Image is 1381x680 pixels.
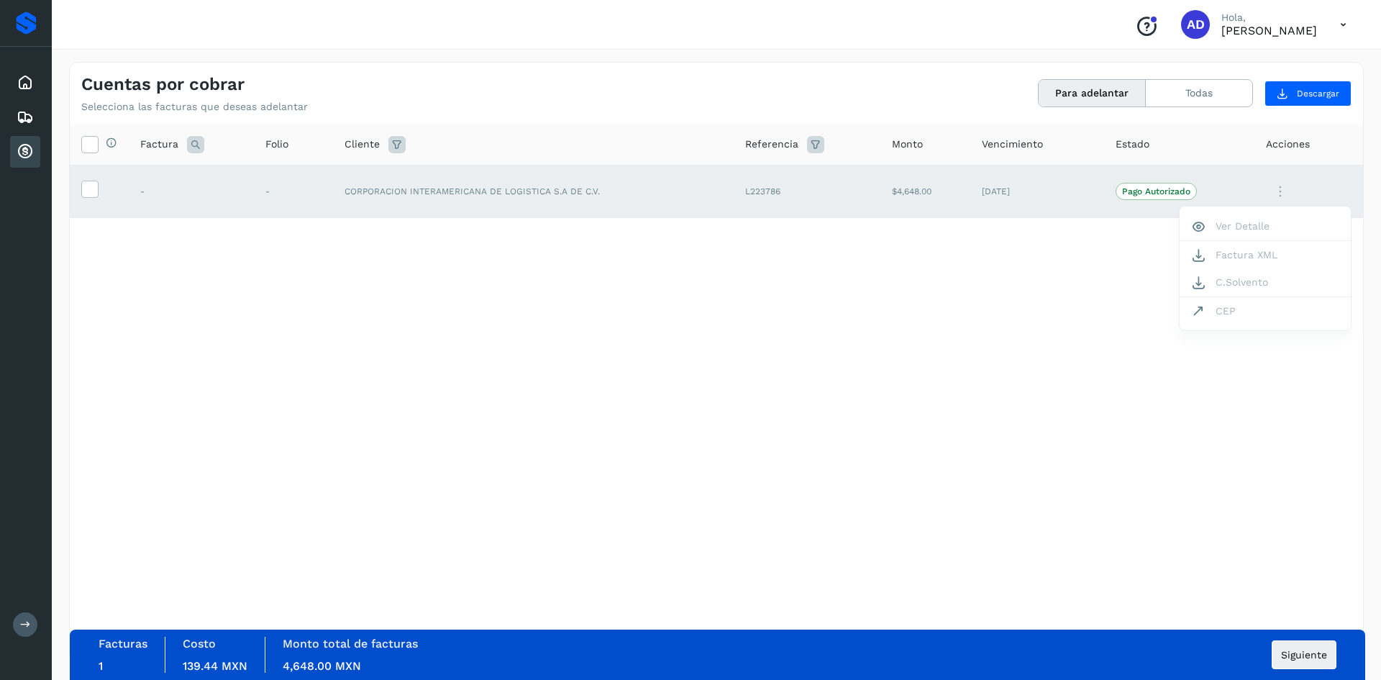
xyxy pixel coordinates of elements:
span: Siguiente [1281,650,1327,660]
span: 4,648.00 MXN [283,659,361,673]
label: Facturas [99,637,147,650]
div: Embarques [10,101,40,133]
span: 139.44 MXN [183,659,247,673]
div: Cuentas por cobrar [10,136,40,168]
span: 1 [99,659,103,673]
button: Ver Detalle [1180,212,1351,240]
label: Monto total de facturas [283,637,418,650]
button: CEP [1180,297,1351,325]
div: Inicio [10,67,40,99]
button: Factura XML [1180,241,1351,268]
button: C.Solvento [1180,268,1351,296]
label: Costo [183,637,216,650]
button: Siguiente [1272,640,1336,669]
